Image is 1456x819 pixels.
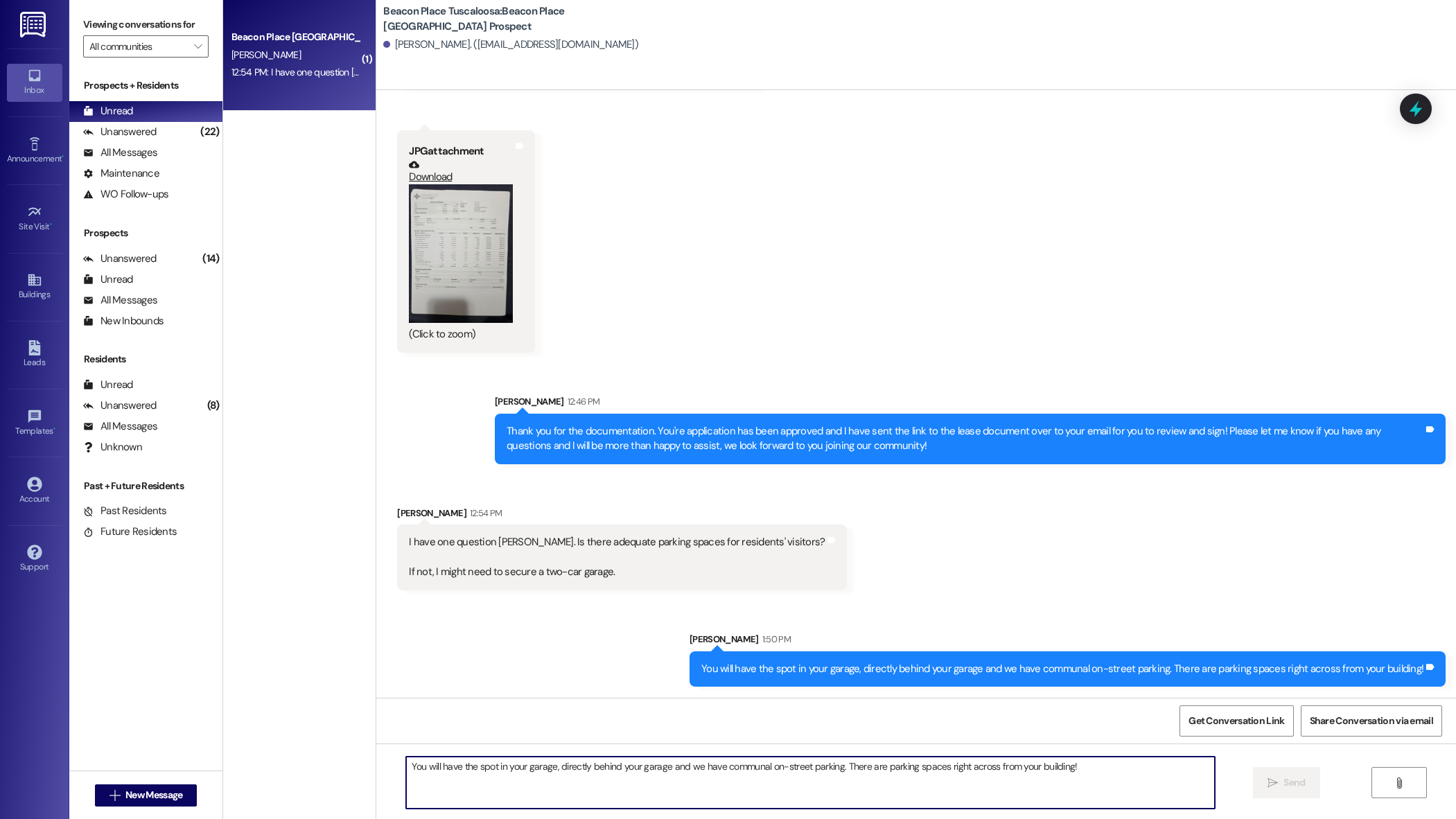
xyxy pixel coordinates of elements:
div: All Messages [83,293,157,308]
div: Unanswered [83,398,157,413]
div: All Messages [83,419,157,434]
i:  [109,790,120,801]
div: All Messages [83,146,157,160]
span: Share Conversation via email [1310,714,1433,728]
div: Unread [83,272,133,287]
a: Templates • [7,405,62,442]
div: 12:46 PM [564,394,600,409]
div: (14) [199,248,222,270]
button: Share Conversation via email [1301,705,1442,737]
span: • [50,220,52,229]
button: Get Conversation Link [1179,705,1293,737]
div: Residents [69,352,222,367]
i:  [1268,777,1278,789]
button: Send [1253,767,1320,798]
div: Unanswered [83,252,157,266]
a: Support [7,540,62,578]
div: (8) [204,395,223,416]
div: 12:54 PM [466,506,502,520]
i:  [1394,777,1404,789]
i:  [194,41,202,52]
a: Leads [7,336,62,373]
div: Prospects + Residents [69,78,222,93]
div: You will have the spot in your garage, directly behind your garage and we have communal on-street... [701,662,1423,676]
div: Unread [83,104,133,118]
div: WO Follow-ups [83,187,168,202]
a: Buildings [7,268,62,306]
input: All communities [89,35,186,58]
div: Future Residents [83,525,177,539]
div: Maintenance [83,166,159,181]
a: Inbox [7,64,62,101]
div: Past + Future Residents [69,479,222,493]
b: JPG attachment [409,144,484,158]
span: • [53,424,55,434]
div: Unknown [83,440,142,455]
div: [PERSON_NAME]. ([EMAIL_ADDRESS][DOMAIN_NAME]) [383,37,638,52]
b: Beacon Place Tuscaloosa: Beacon Place [GEOGRAPHIC_DATA] Prospect [383,4,660,34]
img: ResiDesk Logo [20,12,49,37]
span: [PERSON_NAME] [231,49,301,61]
a: Account [7,473,62,510]
div: 12:54 PM: I have one question [PERSON_NAME]. Is there adequate parking spaces for residents' visi... [231,66,839,78]
div: Unread [83,378,133,392]
div: New Inbounds [83,314,164,328]
div: Beacon Place [GEOGRAPHIC_DATA] Prospect [231,30,360,44]
div: [PERSON_NAME] [495,394,1446,414]
div: Unanswered [83,125,157,139]
div: 1:50 PM [759,632,791,646]
a: Site Visit • [7,200,62,238]
span: Send [1283,775,1305,790]
span: • [62,152,64,161]
div: Prospects [69,226,222,240]
div: (22) [197,121,222,143]
button: Zoom image [409,184,513,323]
span: Get Conversation Link [1189,714,1284,728]
span: New Message [125,788,182,802]
label: Viewing conversations for [83,14,209,35]
div: I have one question [PERSON_NAME]. Is there adequate parking spaces for residents' visitors? If n... [409,535,825,579]
div: [PERSON_NAME] [397,506,847,525]
div: Past Residents [83,504,167,518]
button: New Message [95,784,198,807]
div: [PERSON_NAME] [690,632,1446,651]
div: Thank you for the documentation. You're application has been approved and I have sent the link to... [507,424,1423,454]
a: Download [409,159,513,184]
div: (Click to zoom) [409,327,513,342]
